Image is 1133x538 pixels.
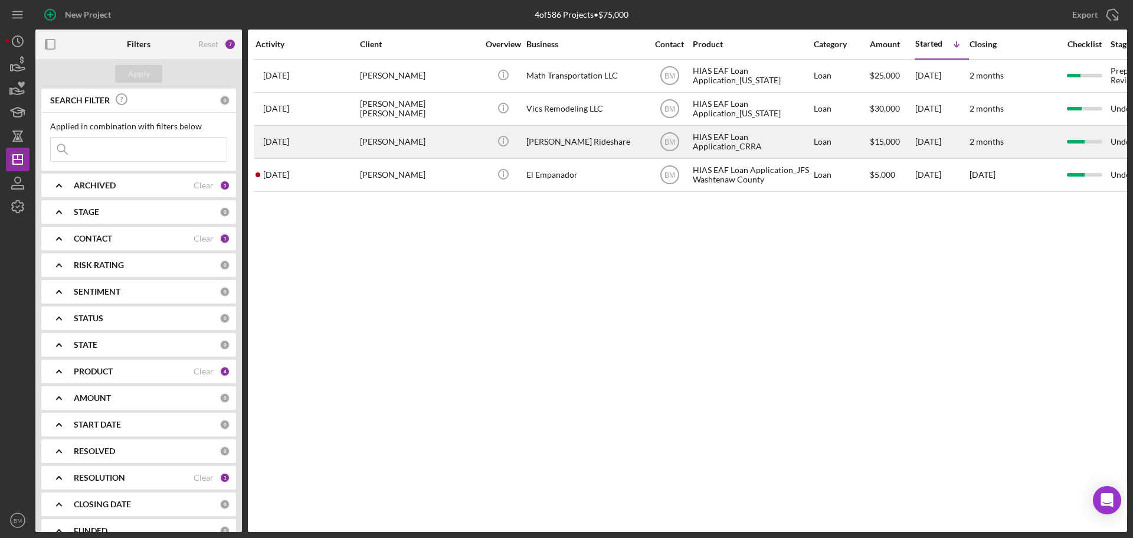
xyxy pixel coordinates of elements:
div: Checklist [1059,40,1109,49]
div: 0 [220,95,230,106]
div: 0 [220,526,230,536]
time: 2025-03-17 16:24 [263,170,289,180]
div: HIAS EAF Loan Application_[US_STATE] [693,60,811,92]
div: El Empanador [526,159,644,191]
b: CLOSING DATE [74,500,131,509]
div: 1 [220,233,230,244]
div: New Project [65,3,111,27]
button: BM [6,508,30,532]
text: BM [664,105,675,113]
div: 0 [220,286,230,297]
div: Loan [814,93,869,125]
div: [PERSON_NAME] [360,60,478,92]
div: 7 [224,38,236,50]
div: Export [1072,3,1098,27]
div: Reset [198,40,218,49]
div: 4 [220,366,230,377]
div: Product [693,40,811,49]
div: 1 [220,180,230,191]
div: 0 [220,446,230,457]
b: STATE [74,340,97,350]
div: [PERSON_NAME] [360,126,478,158]
time: 2 months [970,70,1004,80]
b: AMOUNT [74,393,111,403]
div: $30,000 [870,93,914,125]
div: Activity [256,40,359,49]
div: Vics Remodeling LLC [526,93,644,125]
div: 0 [220,419,230,430]
div: HIAS EAF Loan Application_CRRA [693,126,811,158]
div: Category [814,40,869,49]
button: Export [1060,3,1127,27]
div: Clear [194,234,214,243]
b: FUNDED [74,526,107,536]
div: Closing [970,40,1058,49]
b: RISK RATING [74,260,124,270]
div: 0 [220,260,230,270]
button: New Project [35,3,123,27]
div: Business [526,40,644,49]
div: Math Transportation LLC [526,60,644,92]
b: STATUS [74,314,103,323]
b: ARCHIVED [74,181,116,190]
div: Overview [481,40,525,49]
div: Loan [814,126,869,158]
b: RESOLVED [74,446,115,456]
time: 2025-08-19 18:06 [263,104,289,113]
div: Loan [814,60,869,92]
div: $5,000 [870,159,914,191]
time: 2 months [970,103,1004,113]
div: $15,000 [870,126,914,158]
text: BM [664,72,675,80]
div: [DATE] [915,93,968,125]
div: 1 [220,472,230,483]
div: 0 [220,313,230,324]
div: [PERSON_NAME] Rideshare [526,126,644,158]
time: [DATE] [970,169,996,180]
time: 2025-07-30 20:11 [263,71,289,80]
text: BM [664,171,675,180]
div: Open Intercom Messenger [1093,486,1121,514]
div: 0 [220,393,230,403]
b: SEARCH FILTER [50,96,110,105]
div: Started [915,39,942,48]
text: BM [14,517,22,524]
div: [DATE] [915,159,968,191]
time: 2 months [970,136,1004,146]
b: Filters [127,40,150,49]
div: Clear [194,473,214,482]
div: Client [360,40,478,49]
b: CONTACT [74,234,112,243]
div: [PERSON_NAME] [360,159,478,191]
time: 2025-08-15 19:39 [263,137,289,146]
div: Applied in combination with filters below [50,122,227,131]
b: STAGE [74,207,99,217]
div: Contact [647,40,692,49]
div: [PERSON_NAME] [PERSON_NAME] [360,93,478,125]
div: $25,000 [870,60,914,92]
div: 0 [220,340,230,350]
div: 0 [220,499,230,510]
div: Loan [814,159,869,191]
b: RESOLUTION [74,473,125,482]
div: HIAS EAF Loan Application_JFS Washtenaw County [693,159,811,191]
div: HIAS EAF Loan Application_[US_STATE] [693,93,811,125]
div: [DATE] [915,60,968,92]
text: BM [664,138,675,146]
button: Apply [115,65,162,83]
div: Clear [194,367,214,376]
div: [DATE] [915,126,968,158]
div: 4 of 586 Projects • $75,000 [535,10,628,19]
b: SENTIMENT [74,287,120,296]
b: PRODUCT [74,367,113,376]
div: Amount [870,40,914,49]
div: Clear [194,181,214,190]
b: START DATE [74,420,121,429]
div: 0 [220,207,230,217]
div: Apply [128,65,150,83]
